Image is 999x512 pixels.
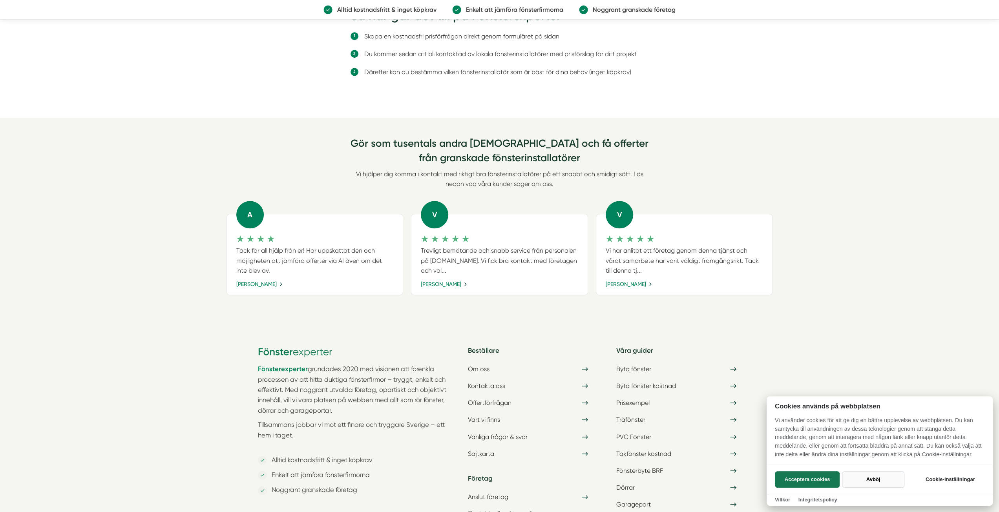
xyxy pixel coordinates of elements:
[775,471,840,488] button: Acceptera cookies
[775,497,790,503] a: Villkor
[916,471,984,488] button: Cookie-inställningar
[842,471,904,488] button: Avböj
[767,403,993,410] h2: Cookies används på webbplatsen
[798,497,837,503] a: Integritetspolicy
[767,416,993,464] p: Vi använder cookies för att ge dig en bättre upplevelse av webbplatsen. Du kan samtycka till anvä...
